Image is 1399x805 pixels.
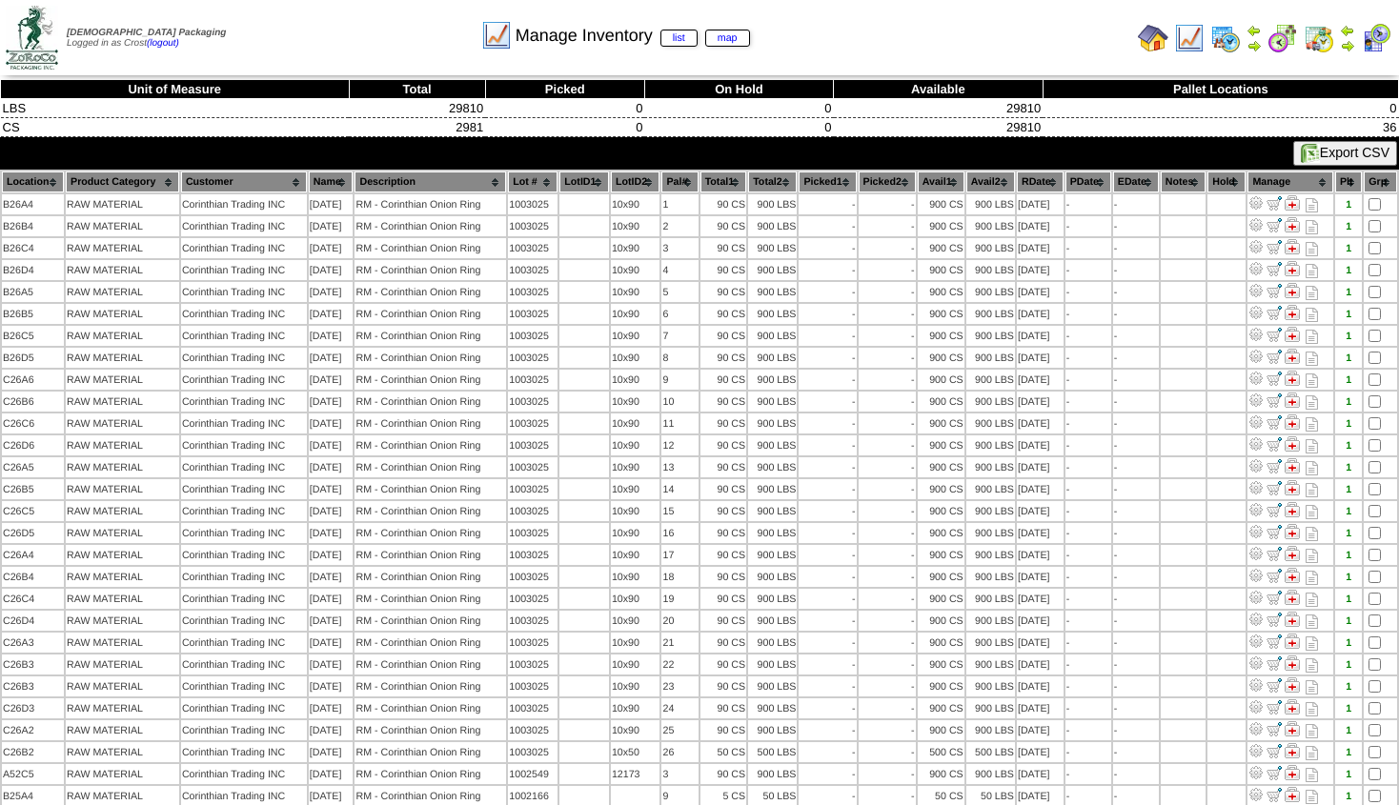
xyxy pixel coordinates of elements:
[748,194,797,214] td: 900 LBS
[516,26,750,46] span: Manage Inventory
[1293,141,1397,166] button: Export CSV
[1248,392,1264,408] img: Adjust
[918,238,964,258] td: 900 CS
[799,238,856,258] td: -
[1304,23,1334,53] img: calendarinout.gif
[1248,502,1264,517] img: Adjust
[508,260,558,280] td: 1003025
[2,326,64,346] td: B26C5
[1285,371,1300,386] img: Manage Hold
[481,20,512,50] img: line_graph.gif
[1285,721,1300,736] img: Manage Hold
[66,282,179,302] td: RAW MATERIAL
[1248,699,1264,714] img: Adjust
[1285,414,1300,430] img: Manage Hold
[485,99,644,118] td: 0
[1065,171,1111,192] th: PDate
[966,260,1015,280] td: 900 LBS
[1248,458,1264,473] img: Adjust
[181,238,307,258] td: Corinthian Trading INC
[1336,287,1361,298] div: 1
[1043,118,1398,137] td: 36
[355,194,506,214] td: RM - Corinthian Onion Ring
[1285,195,1300,211] img: Manage Hold
[66,348,179,368] td: RAW MATERIAL
[1285,612,1300,627] img: Manage Hold
[1267,655,1282,671] img: Move
[1017,304,1064,324] td: [DATE]
[1285,524,1300,539] img: Manage Hold
[181,370,307,390] td: Corinthian Trading INC
[661,194,698,214] td: 1
[1113,348,1159,368] td: -
[1,99,350,118] td: LBS
[2,282,64,302] td: B26A5
[1285,590,1300,605] img: Manage Hold
[1017,194,1064,214] td: [DATE]
[485,80,644,99] th: Picked
[1065,348,1111,368] td: -
[66,304,179,324] td: RAW MATERIAL
[1267,677,1282,693] img: Move
[1267,458,1282,473] img: Move
[1267,612,1282,627] img: Move
[1248,743,1264,758] img: Adjust
[508,304,558,324] td: 1003025
[918,216,964,236] td: 900 CS
[966,304,1015,324] td: 900 LBS
[1207,171,1246,192] th: Hold
[1017,171,1064,192] th: RDate
[1285,283,1300,298] img: Manage Hold
[1113,260,1159,280] td: -
[66,216,179,236] td: RAW MATERIAL
[918,260,964,280] td: 900 CS
[799,326,856,346] td: -
[859,238,916,258] td: -
[309,348,354,368] td: [DATE]
[1285,436,1300,452] img: Manage Hold
[1,118,350,137] td: CS
[1267,414,1282,430] img: Move
[799,304,856,324] td: -
[661,326,698,346] td: 7
[2,304,64,324] td: B26B5
[1364,171,1397,192] th: Grp
[1306,286,1318,300] i: Note
[1113,216,1159,236] td: -
[1285,349,1300,364] img: Manage Hold
[309,326,354,346] td: [DATE]
[834,80,1044,99] th: Available
[181,282,307,302] td: Corinthian Trading INC
[1,80,350,99] th: Unit of Measure
[1248,239,1264,254] img: Adjust
[661,304,698,324] td: 6
[661,282,698,302] td: 5
[611,348,660,368] td: 10x90
[1248,612,1264,627] img: Adjust
[1306,242,1318,256] i: Note
[1285,217,1300,232] img: Manage Hold
[508,282,558,302] td: 1003025
[1267,436,1282,452] img: Move
[1285,655,1300,671] img: Manage Hold
[1267,261,1282,276] img: Move
[355,238,506,258] td: RM - Corinthian Onion Ring
[1017,238,1064,258] td: [DATE]
[834,99,1044,118] td: 29810
[349,80,485,99] th: Total
[508,171,558,192] th: Lot #
[1065,216,1111,236] td: -
[309,260,354,280] td: [DATE]
[349,99,485,118] td: 29810
[508,216,558,236] td: 1003025
[1248,787,1264,802] img: Adjust
[1267,743,1282,758] img: Move
[1336,352,1361,364] div: 1
[66,370,179,390] td: RAW MATERIAL
[1285,327,1300,342] img: Manage Hold
[1267,480,1282,495] img: Move
[181,260,307,280] td: Corinthian Trading INC
[918,326,964,346] td: 900 CS
[611,304,660,324] td: 10x90
[1017,260,1064,280] td: [DATE]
